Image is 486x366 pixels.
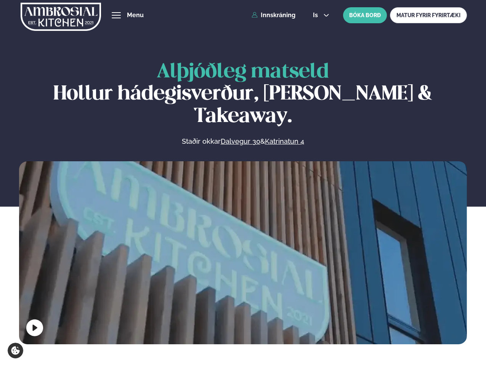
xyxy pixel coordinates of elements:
[307,12,335,18] button: is
[8,343,23,358] a: Cookie settings
[390,7,467,23] a: MATUR FYRIR FYRIRTÆKI
[99,137,387,146] p: Staðir okkar &
[21,1,101,32] img: logo
[313,12,320,18] span: is
[343,7,387,23] button: BÓKA BORÐ
[157,63,329,82] span: Alþjóðleg matseld
[19,61,467,128] h1: Hollur hádegisverður, [PERSON_NAME] & Takeaway.
[252,12,295,19] a: Innskráning
[265,137,304,146] a: Katrinatun 4
[221,137,260,146] a: Dalvegur 30
[112,11,121,20] button: hamburger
